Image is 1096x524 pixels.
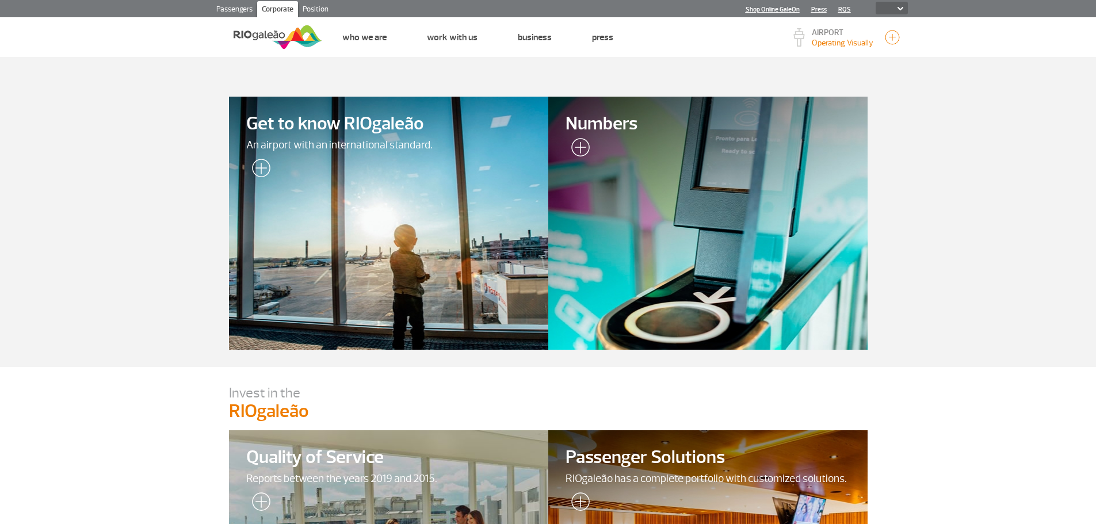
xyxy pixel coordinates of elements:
[566,446,725,469] font: Passenger Solutions
[838,6,851,13] a: RQS
[812,37,873,49] p: Visibility of 10000m
[257,1,298,20] a: Corporate
[811,6,827,13] a: Press
[246,112,424,135] font: Get to know RIOgaleão
[518,32,552,43] a: Business
[229,97,548,350] a: Get to know RIOgaleãoAn airport with an international standard.
[746,6,800,13] a: Shop Online GaleOn
[246,492,270,515] img: read more
[566,492,590,515] img: read more
[246,138,433,152] font: An airport with an international standard.
[592,32,613,43] a: Press
[229,384,300,401] font: Invest in the
[812,38,873,48] font: Operating Visually
[298,1,333,20] a: Position
[229,400,309,423] font: RIOgaleão
[566,472,847,485] font: RIOgaleão has a complete portfolio with customized solutions.
[216,5,253,14] font: Passengers
[246,159,270,182] img: read more
[246,446,384,469] font: Quality of Service
[566,138,590,161] img: read more
[262,5,293,14] font: Corporate
[246,472,437,485] font: Reports between the years 2019 and 2015.
[303,5,329,14] font: Position
[342,32,387,43] a: Who we are
[212,1,257,20] a: Passengers
[566,112,637,135] font: Numbers
[812,28,843,37] font: AIRPORT
[548,97,868,350] a: Numbers
[427,32,478,43] a: Work with us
